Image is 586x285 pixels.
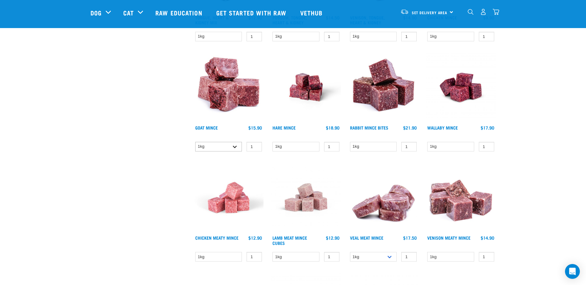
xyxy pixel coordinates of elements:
[271,163,341,233] img: Lamb Meat Mince
[210,0,294,25] a: Get started with Raw
[324,32,339,41] input: 1
[481,125,494,130] div: $17.90
[427,237,470,239] a: Venison Meaty Mince
[412,11,448,14] span: Set Delivery Area
[324,142,339,151] input: 1
[248,235,262,240] div: $12.90
[565,264,580,279] div: Open Intercom Messenger
[247,142,262,151] input: 1
[195,237,238,239] a: Chicken Meaty Mince
[194,52,264,122] img: 1077 Wild Goat Mince 01
[324,252,339,262] input: 1
[91,8,102,17] a: Dog
[479,32,494,41] input: 1
[426,163,496,233] img: 1117 Venison Meat Mince 01
[194,163,264,233] img: Chicken Meaty Mince
[149,0,210,25] a: Raw Education
[326,235,339,240] div: $12.90
[403,125,417,130] div: $21.90
[493,9,499,15] img: home-icon@2x.png
[348,52,419,122] img: Whole Minced Rabbit Cubes 01
[195,126,218,129] a: Goat Mince
[401,142,417,151] input: 1
[326,125,339,130] div: $18.90
[400,9,409,14] img: van-moving.png
[350,237,383,239] a: Veal Meat Mince
[480,9,487,15] img: user.png
[479,252,494,262] input: 1
[123,8,134,17] a: Cat
[350,126,388,129] a: Rabbit Mince Bites
[248,125,262,130] div: $15.90
[401,252,417,262] input: 1
[348,163,419,233] img: 1160 Veal Meat Mince Medallions 01
[401,32,417,41] input: 1
[481,235,494,240] div: $14.90
[294,0,331,25] a: Vethub
[247,252,262,262] input: 1
[427,126,458,129] a: Wallaby Mince
[468,9,474,15] img: home-icon-1@2x.png
[247,32,262,41] input: 1
[272,237,307,244] a: Lamb Meat Mince Cubes
[272,126,296,129] a: Hare Mince
[271,52,341,122] img: Raw Essentials Hare Mince Raw Bites For Cats & Dogs
[479,142,494,151] input: 1
[426,52,496,122] img: Wallaby Mince 1675
[403,235,417,240] div: $17.50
